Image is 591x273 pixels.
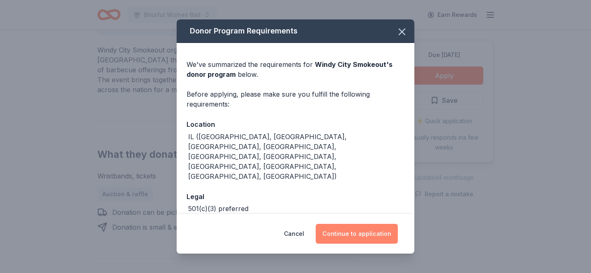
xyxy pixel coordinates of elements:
[284,224,304,244] button: Cancel
[187,119,404,130] div: Location
[187,59,404,79] div: We've summarized the requirements for below.
[188,132,404,181] div: IL ([GEOGRAPHIC_DATA], [GEOGRAPHIC_DATA], [GEOGRAPHIC_DATA], [GEOGRAPHIC_DATA], [GEOGRAPHIC_DATA]...
[188,204,248,214] div: 501(c)(3) preferred
[187,191,404,202] div: Legal
[177,19,414,43] div: Donor Program Requirements
[187,89,404,109] div: Before applying, please make sure you fulfill the following requirements:
[316,224,398,244] button: Continue to application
